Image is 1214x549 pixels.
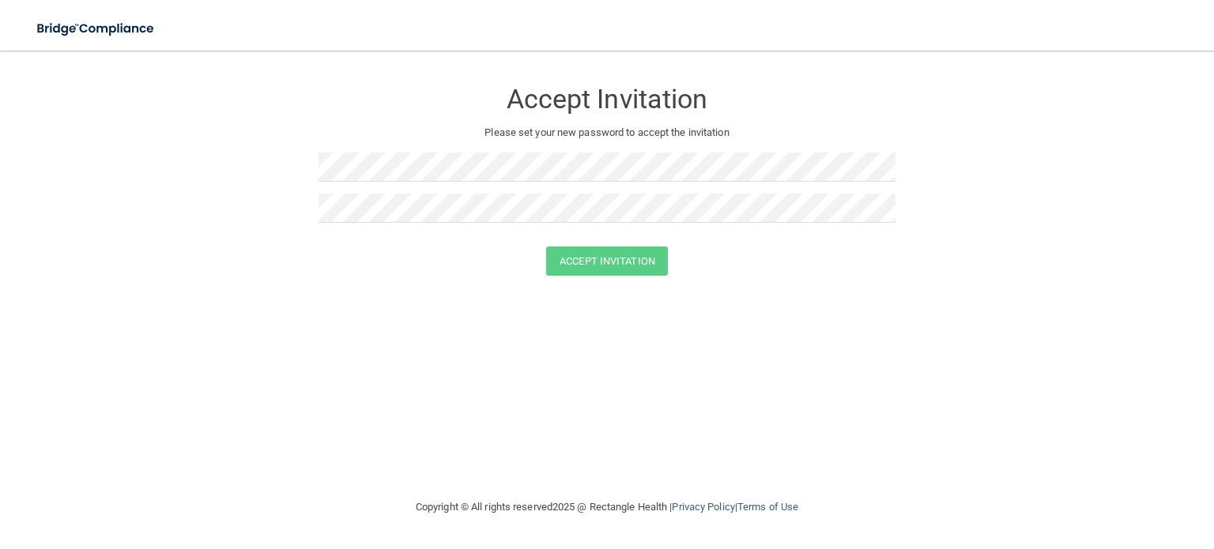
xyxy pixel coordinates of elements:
[330,123,884,142] p: Please set your new password to accept the invitation
[737,501,798,513] a: Terms of Use
[319,482,895,532] div: Copyright © All rights reserved 2025 @ Rectangle Health | |
[672,501,734,513] a: Privacy Policy
[24,13,169,45] img: bridge_compliance_login_screen.278c3ca4.svg
[319,85,895,114] h3: Accept Invitation
[546,246,668,276] button: Accept Invitation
